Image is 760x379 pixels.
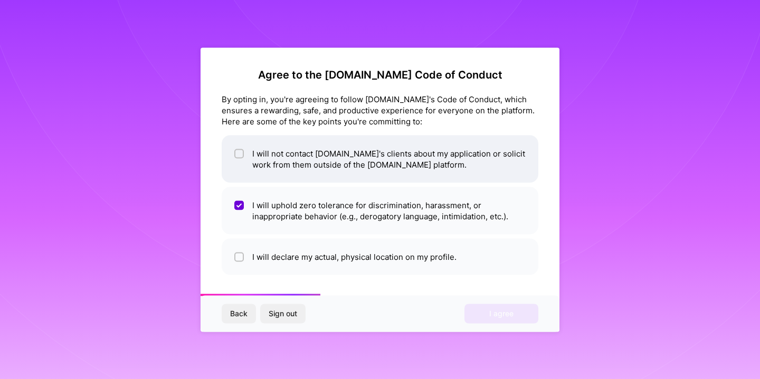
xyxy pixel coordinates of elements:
span: Back [230,308,248,319]
li: I will declare my actual, physical location on my profile. [222,238,538,275]
button: Back [222,304,256,323]
span: Sign out [269,308,297,319]
li: I will uphold zero tolerance for discrimination, harassment, or inappropriate behavior (e.g., der... [222,187,538,234]
button: Sign out [260,304,306,323]
div: By opting in, you're agreeing to follow [DOMAIN_NAME]'s Code of Conduct, which ensures a rewardin... [222,93,538,127]
li: I will not contact [DOMAIN_NAME]'s clients about my application or solicit work from them outside... [222,135,538,182]
h2: Agree to the [DOMAIN_NAME] Code of Conduct [222,68,538,81]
